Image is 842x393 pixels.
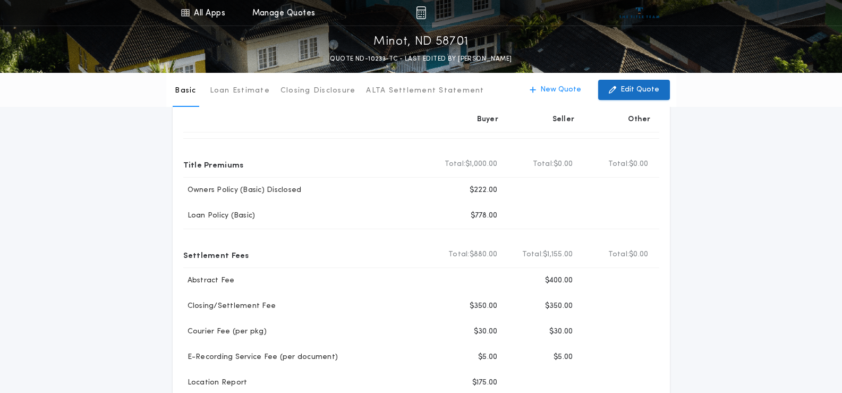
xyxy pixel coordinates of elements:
p: Buyer [477,114,498,125]
b: Total: [533,159,554,170]
p: E-Recording Service Fee (per document) [183,352,338,363]
p: $350.00 [470,301,498,312]
p: Closing Disclosure [280,86,356,96]
b: Total: [522,249,543,260]
p: Owners Policy (Basic) Disclosed [183,185,302,196]
p: $175.00 [472,378,498,388]
p: Abstract Fee [183,275,235,286]
p: Seller [552,114,575,125]
span: $880.00 [470,249,498,260]
span: $0.00 [629,159,648,170]
p: $222.00 [470,185,498,196]
p: $778.00 [471,211,498,221]
p: Location Report [183,378,248,388]
span: $1,000.00 [465,159,497,170]
b: Total: [608,159,630,170]
p: Courier Fee (per pkg) [183,327,267,337]
p: Edit Quote [620,85,659,95]
b: Total: [608,249,630,260]
button: New Quote [519,80,592,100]
p: New Quote [540,85,581,95]
p: Closing/Settlement Fee [183,301,276,312]
span: $1,155.00 [543,249,573,260]
p: ALTA Settlement Statement [366,86,484,96]
p: Other [628,114,650,125]
img: vs-icon [619,7,659,18]
img: img [416,6,426,19]
button: Edit Quote [598,80,670,100]
p: $30.00 [549,327,573,337]
p: QUOTE ND-10233-TC - LAST EDITED BY [PERSON_NAME] [330,54,512,64]
p: $30.00 [474,327,498,337]
p: Minot, ND 58701 [373,34,469,51]
span: $0.00 [629,249,648,260]
p: Settlement Fees [183,246,249,263]
p: $400.00 [545,275,573,286]
span: $0.00 [554,159,573,170]
b: Total: [445,159,466,170]
p: $350.00 [545,301,573,312]
p: Loan Estimate [210,86,270,96]
p: Basic [175,86,196,96]
p: Title Premiums [183,156,244,173]
b: Total: [448,249,470,260]
p: $5.00 [554,352,573,363]
p: Loan Policy (Basic) [183,211,256,221]
p: $5.00 [478,352,497,363]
